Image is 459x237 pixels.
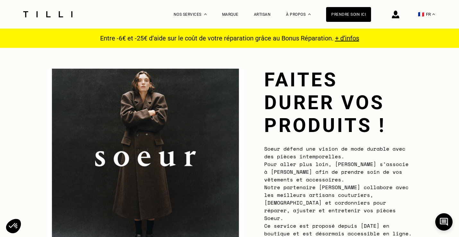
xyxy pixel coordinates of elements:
img: Menu déroulant [204,13,207,15]
a: Artisan [254,12,271,17]
a: + d’infos [335,34,359,42]
img: icône connexion [392,11,399,18]
span: 🇫🇷 [418,11,424,17]
img: Logo du service de couturière Tilli [21,11,75,17]
a: Marque [222,12,238,17]
h1: Faites durer vos produits ! [264,68,412,137]
p: Entre -6€ et -25€ d’aide sur le coût de votre réparation grâce au Bonus Réparation. [96,34,363,42]
img: Menu déroulant à propos [308,13,311,15]
img: menu déroulant [432,13,435,15]
a: Prendre soin ici [326,7,371,22]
